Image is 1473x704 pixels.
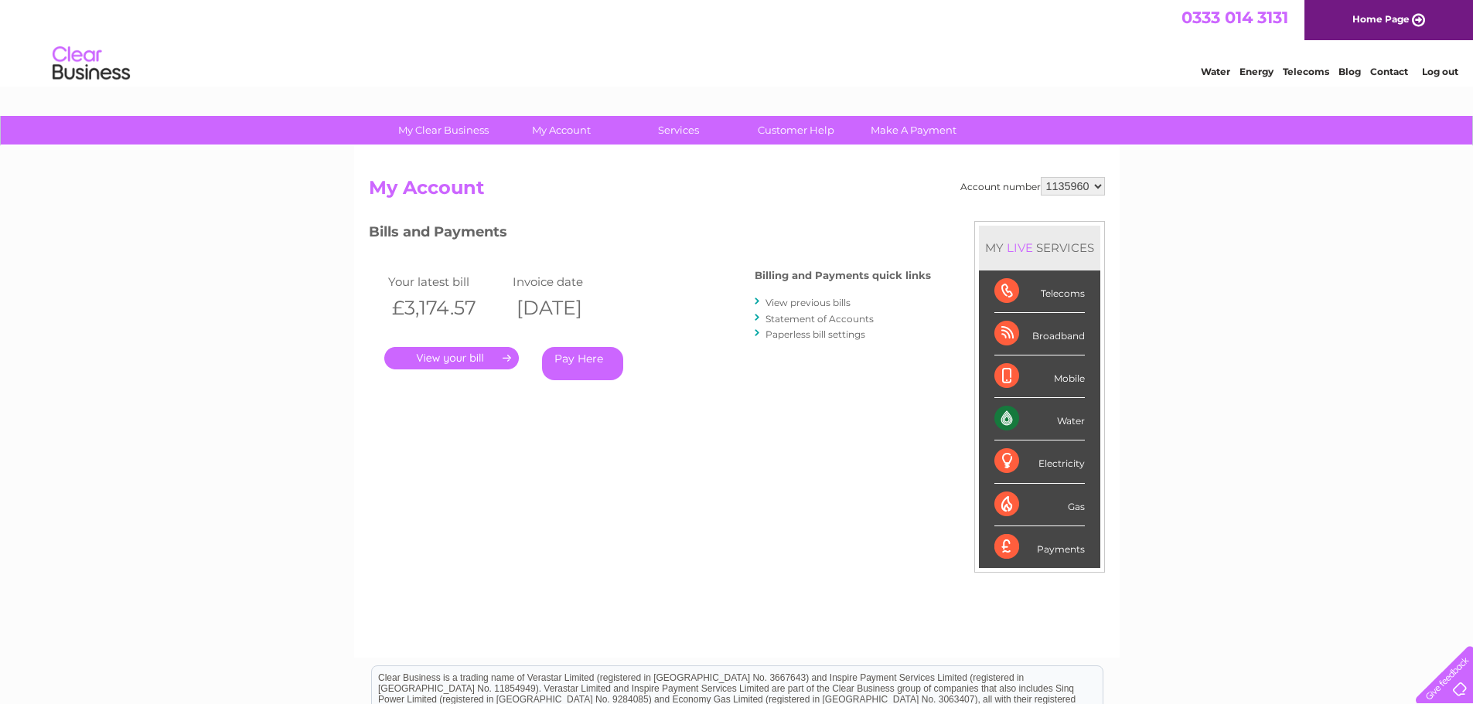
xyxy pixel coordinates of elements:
[994,270,1085,313] div: Telecoms
[979,226,1100,270] div: MY SERVICES
[960,177,1105,196] div: Account number
[509,292,633,324] th: [DATE]
[384,271,509,292] td: Your latest bill
[1338,66,1361,77] a: Blog
[1283,66,1329,77] a: Telecoms
[615,116,742,145] a: Services
[765,313,874,325] a: Statement of Accounts
[384,347,519,369] a: .
[994,398,1085,440] div: Water
[755,270,931,281] h4: Billing and Payments quick links
[1370,66,1408,77] a: Contact
[1181,8,1288,27] a: 0333 014 3131
[369,221,931,248] h3: Bills and Payments
[994,440,1085,483] div: Electricity
[994,484,1085,526] div: Gas
[384,292,509,324] th: £3,174.57
[1004,240,1036,255] div: LIVE
[380,116,507,145] a: My Clear Business
[372,9,1103,75] div: Clear Business is a trading name of Verastar Limited (registered in [GEOGRAPHIC_DATA] No. 3667643...
[1239,66,1274,77] a: Energy
[1422,66,1458,77] a: Log out
[850,116,977,145] a: Make A Payment
[509,271,633,292] td: Invoice date
[994,313,1085,355] div: Broadband
[994,355,1085,398] div: Mobile
[497,116,625,145] a: My Account
[994,526,1085,568] div: Payments
[732,116,860,145] a: Customer Help
[52,40,131,87] img: logo.png
[1201,66,1230,77] a: Water
[765,297,851,308] a: View previous bills
[369,177,1105,206] h2: My Account
[542,347,623,380] a: Pay Here
[765,328,865,340] a: Paperless bill settings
